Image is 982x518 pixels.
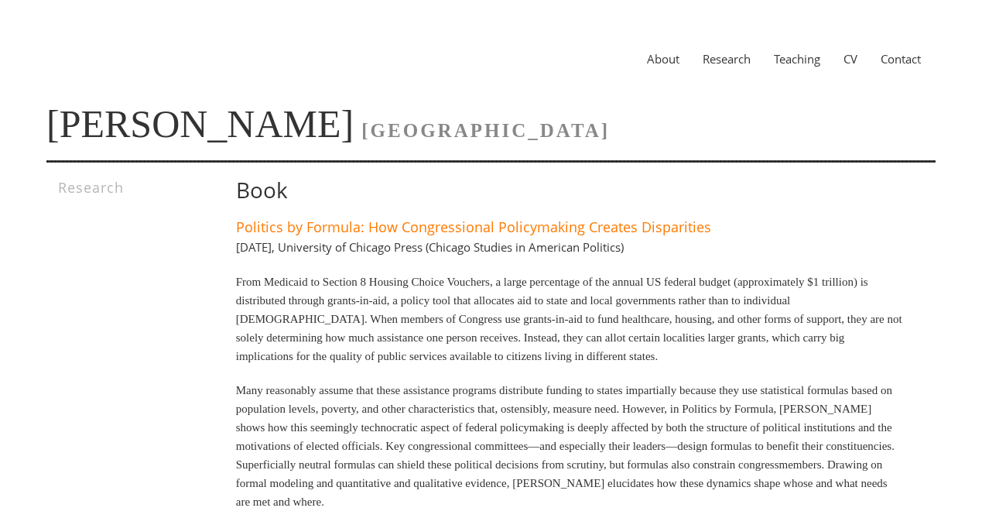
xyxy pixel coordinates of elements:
a: Teaching [762,51,832,67]
span: [GEOGRAPHIC_DATA] [361,120,610,141]
a: Research [691,51,762,67]
a: [PERSON_NAME] [46,102,354,146]
p: Many reasonably assume that these assistance programs distribute funding to states impartially be... [236,381,903,511]
h4: [DATE], University of Chicago Press (Chicago Studies in American Politics) [236,239,624,255]
a: About [635,51,691,67]
a: Politics by Formula: How Congressional Policymaking Creates Disparities [236,218,711,236]
h3: Research [58,178,191,197]
a: Contact [869,51,932,67]
p: From Medicaid to Section 8 Housing Choice Vouchers, a large percentage of the annual US federal b... [236,273,903,365]
h1: Book [236,178,903,202]
a: CV [832,51,869,67]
